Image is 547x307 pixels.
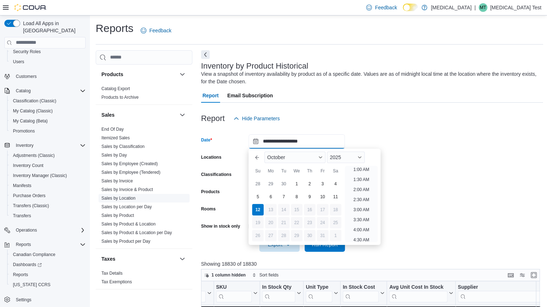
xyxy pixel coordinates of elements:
[101,111,115,118] h3: Sales
[262,284,295,290] div: In Stock Qty
[13,193,46,199] span: Purchase Orders
[350,185,372,194] li: 2:00 AM
[10,47,86,56] span: Security Roles
[304,165,315,177] div: Th
[317,204,328,215] div: day-17
[178,70,187,79] button: Products
[201,70,540,85] div: View a snapshot of inventory availability by product as of a specific date. Values are as of midn...
[16,297,31,303] span: Settings
[101,204,152,209] a: Sales by Location per Day
[304,217,315,228] div: day-23
[343,284,379,302] div: In Stock Cost
[317,178,328,190] div: day-3
[252,191,264,203] div: day-5
[317,230,328,241] div: day-31
[10,191,49,200] a: Purchase Orders
[14,4,47,11] img: Cova
[201,137,212,143] label: Date
[101,126,124,132] span: End Of Day
[13,118,48,124] span: My Catalog (Beta)
[291,165,302,177] div: We
[10,151,86,160] span: Adjustments (Classic)
[249,271,281,279] button: Sort fields
[151,284,205,290] div: Classification
[10,107,56,115] a: My Catalog (Classic)
[101,255,177,262] button: Taxes
[7,171,88,181] button: Inventory Manager (Classic)
[330,204,341,215] div: day-18
[13,226,40,234] button: Operations
[10,171,70,180] a: Inventory Manager (Classic)
[363,0,400,15] a: Feedback
[201,154,222,160] label: Locations
[375,4,397,11] span: Feedback
[216,284,251,290] div: SKU
[10,201,52,210] a: Transfers (Classic)
[350,225,372,234] li: 4:00 AM
[389,284,447,290] div: Avg Unit Cost In Stock
[317,165,328,177] div: Fr
[13,272,28,278] span: Reports
[201,260,543,268] p: Showing 18830 of 18830
[101,144,145,149] a: Sales by Classification
[317,191,328,203] div: day-10
[7,106,88,116] button: My Catalog (Classic)
[13,87,86,95] span: Catalog
[506,271,515,279] button: Keyboard shortcuts
[1,239,88,250] button: Reports
[304,230,315,241] div: day-30
[101,71,177,78] button: Products
[101,161,158,167] span: Sales by Employee (Created)
[178,255,187,263] button: Taxes
[291,230,302,241] div: day-29
[13,262,42,268] span: Dashboards
[265,178,277,190] div: day-29
[7,96,88,106] button: Classification (Classic)
[1,86,88,96] button: Catalog
[10,127,86,135] span: Promotions
[13,203,49,209] span: Transfers (Classic)
[201,189,220,195] label: Products
[201,114,225,123] h3: Report
[10,161,46,170] a: Inventory Count
[330,217,341,228] div: day-25
[13,128,35,134] span: Promotions
[13,59,24,65] span: Users
[7,161,88,171] button: Inventory Count
[252,230,264,241] div: day-26
[101,152,127,158] span: Sales by Day
[10,270,31,279] a: Reports
[96,269,192,289] div: Taxes
[216,284,257,302] button: SKU
[13,295,86,304] span: Settings
[10,181,34,190] a: Manifests
[252,204,264,215] div: day-12
[101,213,134,218] span: Sales by Product
[96,125,192,248] div: Sales
[350,236,372,244] li: 4:30 AM
[202,88,219,103] span: Report
[101,255,115,262] h3: Taxes
[13,183,31,189] span: Manifests
[7,260,88,270] a: Dashboards
[265,165,277,177] div: Mo
[330,178,341,190] div: day-4
[101,230,172,235] a: Sales by Product & Location per Day
[101,271,123,276] a: Tax Details
[306,284,332,290] div: Unit Type
[10,151,58,160] a: Adjustments (Classic)
[16,88,31,94] span: Catalog
[10,270,86,279] span: Reports
[178,111,187,119] button: Sales
[201,271,249,279] button: 1 column hidden
[252,165,264,177] div: Su
[96,84,192,104] div: Products
[101,71,123,78] h3: Products
[101,221,156,227] span: Sales by Product & Location
[7,57,88,67] button: Users
[101,86,130,92] span: Catalog Export
[101,95,138,100] a: Products to Archive
[345,166,378,242] ul: Time
[216,284,251,302] div: SKU URL
[350,215,372,224] li: 3:30 AM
